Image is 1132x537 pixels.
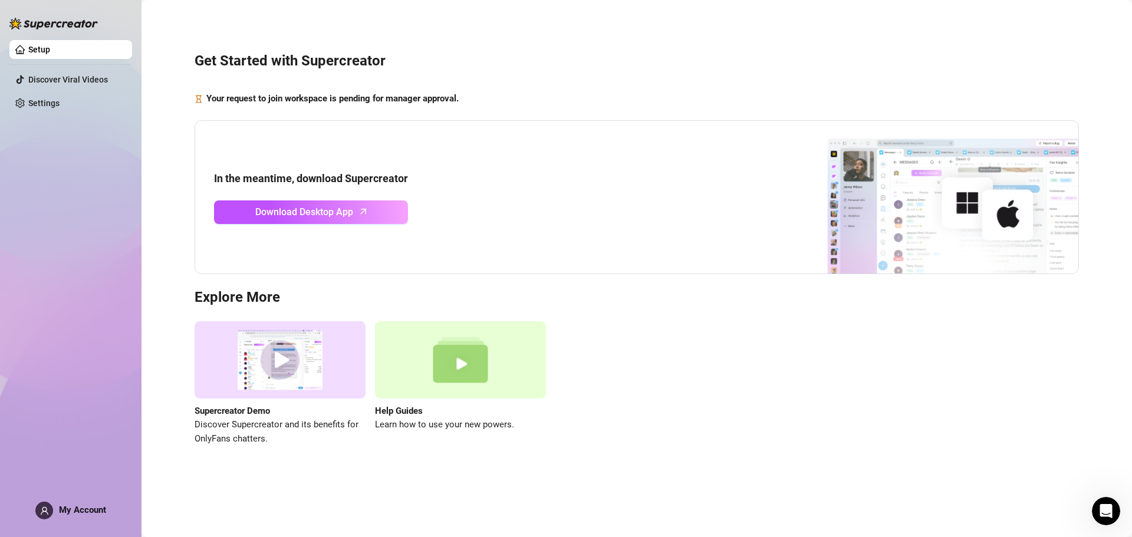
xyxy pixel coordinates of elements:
h3: Explore More [195,288,1079,307]
strong: In the meantime, download Supercreator [214,172,408,185]
span: Learn how to use your new powers. [375,418,546,432]
img: download app [784,121,1078,274]
a: Settings [28,98,60,108]
strong: Help Guides [375,406,423,416]
h3: Get Started with Supercreator [195,52,1079,71]
a: Download Desktop Apparrow-up [214,200,408,224]
img: supercreator demo [195,321,366,398]
a: Supercreator DemoDiscover Supercreator and its benefits for OnlyFans chatters. [195,321,366,446]
a: Setup [28,45,50,54]
img: logo-BBDzfeDw.svg [9,18,98,29]
span: arrow-up [357,205,370,218]
strong: Your request to join workspace is pending for manager approval. [206,93,459,104]
iframe: Intercom live chat [1092,497,1120,525]
a: Help GuidesLearn how to use your new powers. [375,321,546,446]
span: Discover Supercreator and its benefits for OnlyFans chatters. [195,418,366,446]
span: Download Desktop App [255,205,353,219]
span: My Account [59,505,106,515]
strong: Supercreator Demo [195,406,270,416]
span: hourglass [195,92,203,106]
a: Discover Viral Videos [28,75,108,84]
img: help guides [375,321,546,398]
span: user [40,506,49,515]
